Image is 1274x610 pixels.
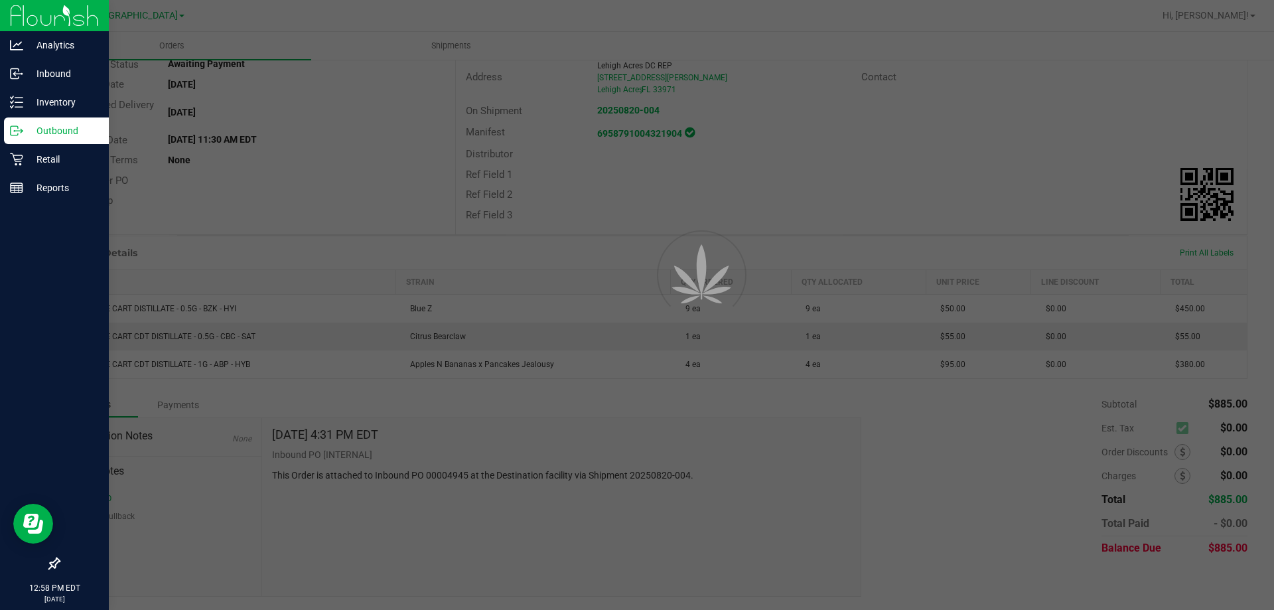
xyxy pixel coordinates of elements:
p: Analytics [23,37,103,53]
p: Inventory [23,94,103,110]
p: Reports [23,180,103,196]
inline-svg: Retail [10,153,23,166]
iframe: Resource center [13,504,53,544]
inline-svg: Outbound [10,124,23,137]
inline-svg: Inventory [10,96,23,109]
inline-svg: Inbound [10,67,23,80]
p: Outbound [23,123,103,139]
p: 12:58 PM EDT [6,582,103,594]
p: Retail [23,151,103,167]
p: [DATE] [6,594,103,604]
inline-svg: Analytics [10,38,23,52]
inline-svg: Reports [10,181,23,194]
p: Inbound [23,66,103,82]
